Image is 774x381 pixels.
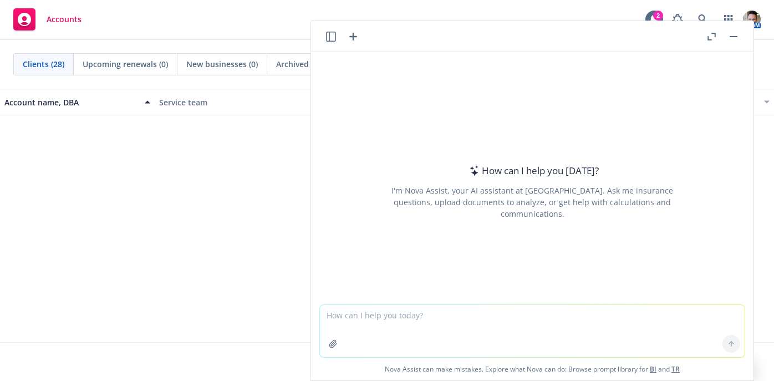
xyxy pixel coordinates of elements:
[666,8,689,31] a: Report a Bug
[9,4,86,35] a: Accounts
[276,58,320,70] span: Archived (0)
[650,364,656,374] a: BI
[155,89,309,115] button: Service team
[186,58,258,70] span: New businesses (0)
[159,96,305,108] div: Service team
[717,8,740,31] a: Switch app
[466,164,599,178] div: How can I help you [DATE]?
[671,364,680,374] a: TR
[653,11,663,21] div: 2
[309,89,464,115] button: Active policies
[376,185,688,220] div: I'm Nova Assist, your AI assistant at [GEOGRAPHIC_DATA]. Ask me insurance questions, upload docum...
[23,58,64,70] span: Clients (28)
[47,15,82,24] span: Accounts
[315,358,749,380] span: Nova Assist can make mistakes. Explore what Nova can do: Browse prompt library for and
[692,8,714,31] a: Search
[743,11,761,28] img: photo
[4,96,138,108] div: Account name, DBA
[83,58,168,70] span: Upcoming renewals (0)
